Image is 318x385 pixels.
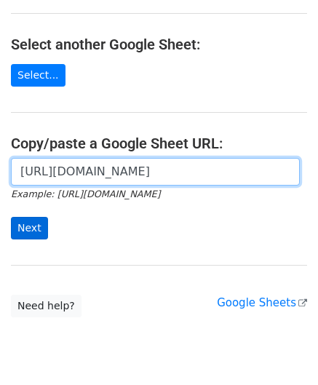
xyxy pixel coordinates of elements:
a: Google Sheets [217,296,307,309]
small: Example: [URL][DOMAIN_NAME] [11,188,160,199]
h4: Copy/paste a Google Sheet URL: [11,135,307,152]
input: Next [11,217,48,239]
a: Need help? [11,295,82,317]
iframe: Chat Widget [245,315,318,385]
input: Paste your Google Sheet URL here [11,158,300,186]
a: Select... [11,64,65,87]
h4: Select another Google Sheet: [11,36,307,53]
